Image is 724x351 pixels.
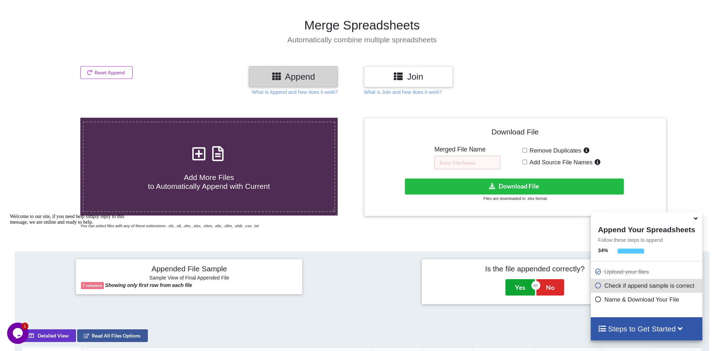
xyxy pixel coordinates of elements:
iframe: chat widget [7,211,135,319]
p: Upload your files [594,267,700,276]
button: Detailed View [22,329,76,342]
h3: Join [369,71,447,82]
h4: Is the file appended correctly? [427,264,643,273]
button: Download File [405,179,624,195]
h4: Steps to Get Started [598,324,695,333]
p: Follow these steps to append [591,236,702,244]
b: Showing only first row from each file [105,282,192,288]
h4: Download File [369,123,661,143]
small: Files are downloaded in .xlsx format [483,196,547,201]
div: Welcome to our site, if you need help simply reply to this message, we are online and ready to help. [3,3,131,14]
span: Welcome to our site, if you need help simply reply to this message, we are online and ready to help. [3,3,117,14]
h4: Appended File Sample [81,264,297,274]
h4: Append Your Spreadsheets [591,223,702,234]
h3: Append [254,71,332,82]
p: What is Append and how does it work? [252,89,338,96]
p: What is Join and how does it work? [364,89,442,96]
i: You can select files with any of these extensions: .xls, .xlt, .xlm, .xlsx, .xlsm, .xltx, .xltm, ... [80,224,259,228]
iframe: chat widget [7,323,30,344]
h5: Merged File Name [434,146,500,153]
button: Reset Append [80,66,133,79]
span: Remove Duplicates [527,147,581,154]
span: Add More Files to Automatically Append with Current [148,173,270,190]
button: Read All Files Options [77,329,148,342]
span: Add Source File Names [527,159,592,166]
p: Name & Download Your File [594,295,700,304]
p: Check if append sample is correct [594,281,700,290]
h6: Sample View of Final Appended File [81,275,297,282]
button: No [536,279,564,296]
button: Yes [505,279,535,296]
b: 34 % [598,248,608,253]
input: Enter File Name [434,156,500,169]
